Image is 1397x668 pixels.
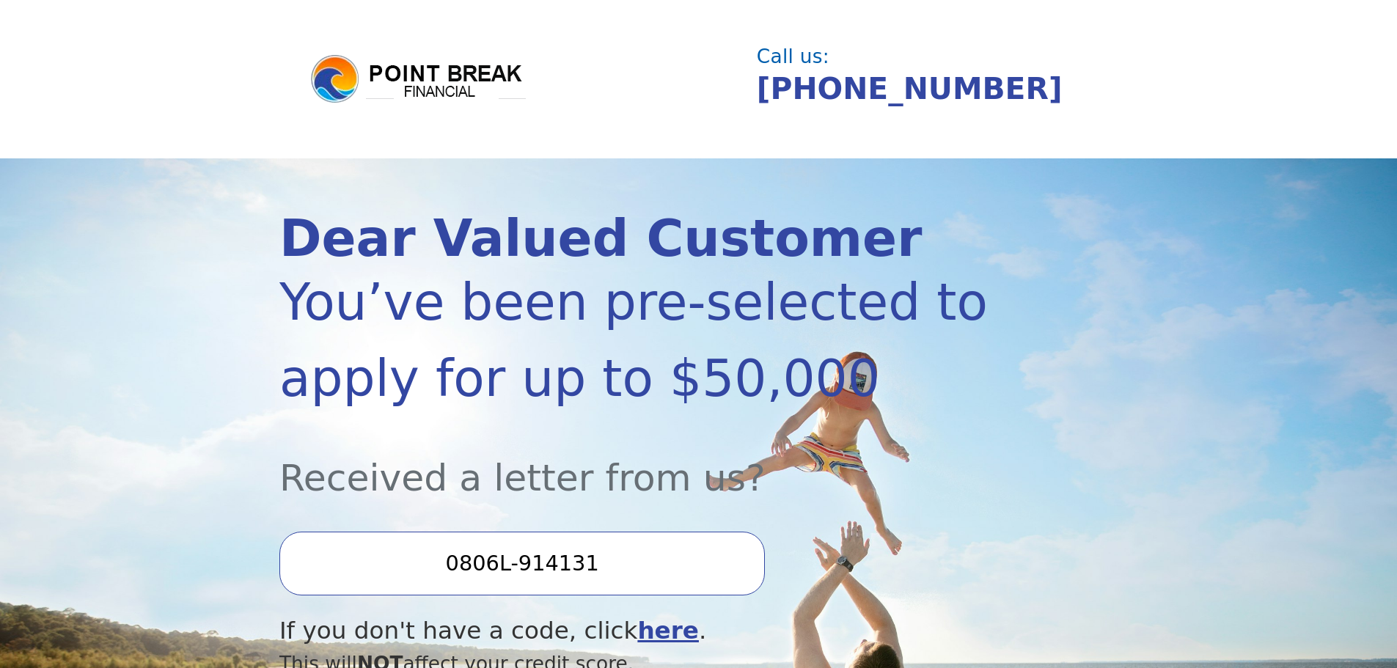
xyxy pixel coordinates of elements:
[279,264,992,416] div: You’ve been pre-selected to apply for up to $50,000
[279,213,992,264] div: Dear Valued Customer
[757,71,1063,106] a: [PHONE_NUMBER]
[309,53,529,106] img: logo.png
[757,47,1106,66] div: Call us:
[637,617,699,645] a: here
[279,613,992,649] div: If you don't have a code, click .
[279,532,765,595] input: Enter your Offer Code:
[279,416,992,505] div: Received a letter from us?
